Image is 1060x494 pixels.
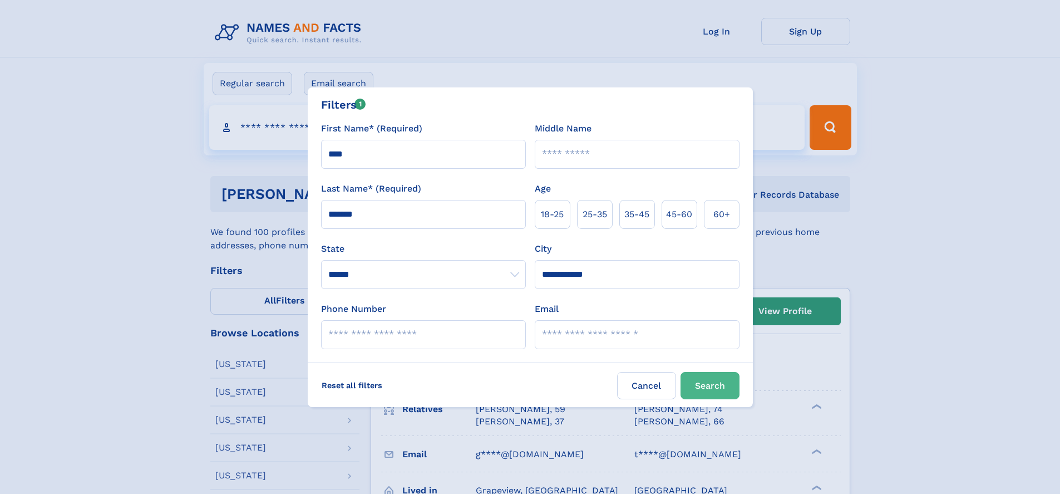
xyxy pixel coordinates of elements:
label: Email [535,302,559,316]
label: Last Name* (Required) [321,182,421,195]
label: Phone Number [321,302,386,316]
span: 35‑45 [624,208,649,221]
label: Cancel [617,372,676,399]
div: Filters [321,96,366,113]
span: 45‑60 [666,208,692,221]
label: Middle Name [535,122,591,135]
span: 60+ [713,208,730,221]
span: 18‑25 [541,208,564,221]
label: State [321,242,526,256]
label: Reset all filters [314,372,390,399]
label: City [535,242,551,256]
label: Age [535,182,551,195]
span: 25‑35 [583,208,607,221]
button: Search [681,372,739,399]
label: First Name* (Required) [321,122,422,135]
